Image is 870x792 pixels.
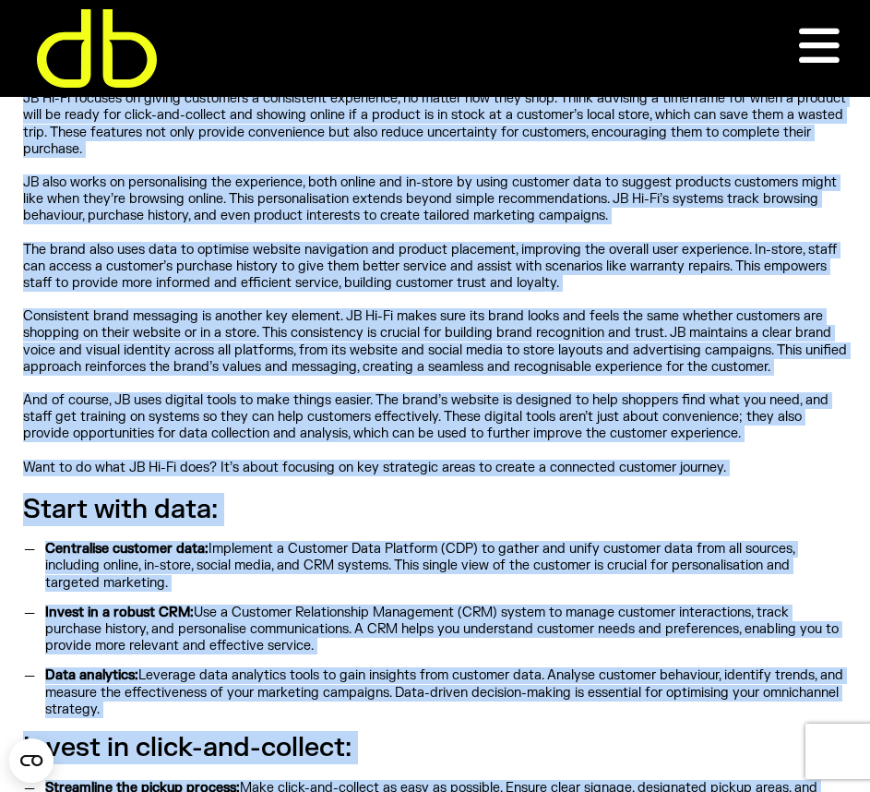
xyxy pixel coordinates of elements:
[45,541,209,557] strong: Centralise customer data:
[23,392,847,443] p: And of course, JB uses digital tools to make things easier. The brand’s website is designed to he...
[45,605,194,620] strong: Invest in a robust CRM:
[23,731,847,764] h3: Invest in click-and-collect:
[23,90,847,158] p: JB Hi-Fi focuses on giving customers a consistent experience, no matter how they shop. Think advi...
[37,9,157,88] img: DB logo
[23,493,847,526] h3: Start with data:
[39,667,847,718] li: Leverage data analytics tools to gain insights from customer data. Analyse customer behaviour, id...
[39,605,847,655] li: Use a Customer Relationship Management (CRM) system to manage customer interactions, track purcha...
[45,667,138,683] strong: Data analytics:
[23,308,847,376] p: Consistent brand messaging is another key element. JB Hi-Fi makes sure its brand looks and feels ...
[23,174,847,225] p: JB also works on personalising the experience, both online and in-store by using customer data to...
[23,460,847,476] p: Want to do what JB Hi-Fi does? It’s about focusing on key strategic areas to create a connected c...
[23,242,847,293] p: The brand also uses data to optimise website navigation and product placement, improving the over...
[9,738,54,783] button: Open CMP widget
[39,541,847,592] li: Implement a Customer Data Platform (CDP) to gather and unify customer data from all sources, incl...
